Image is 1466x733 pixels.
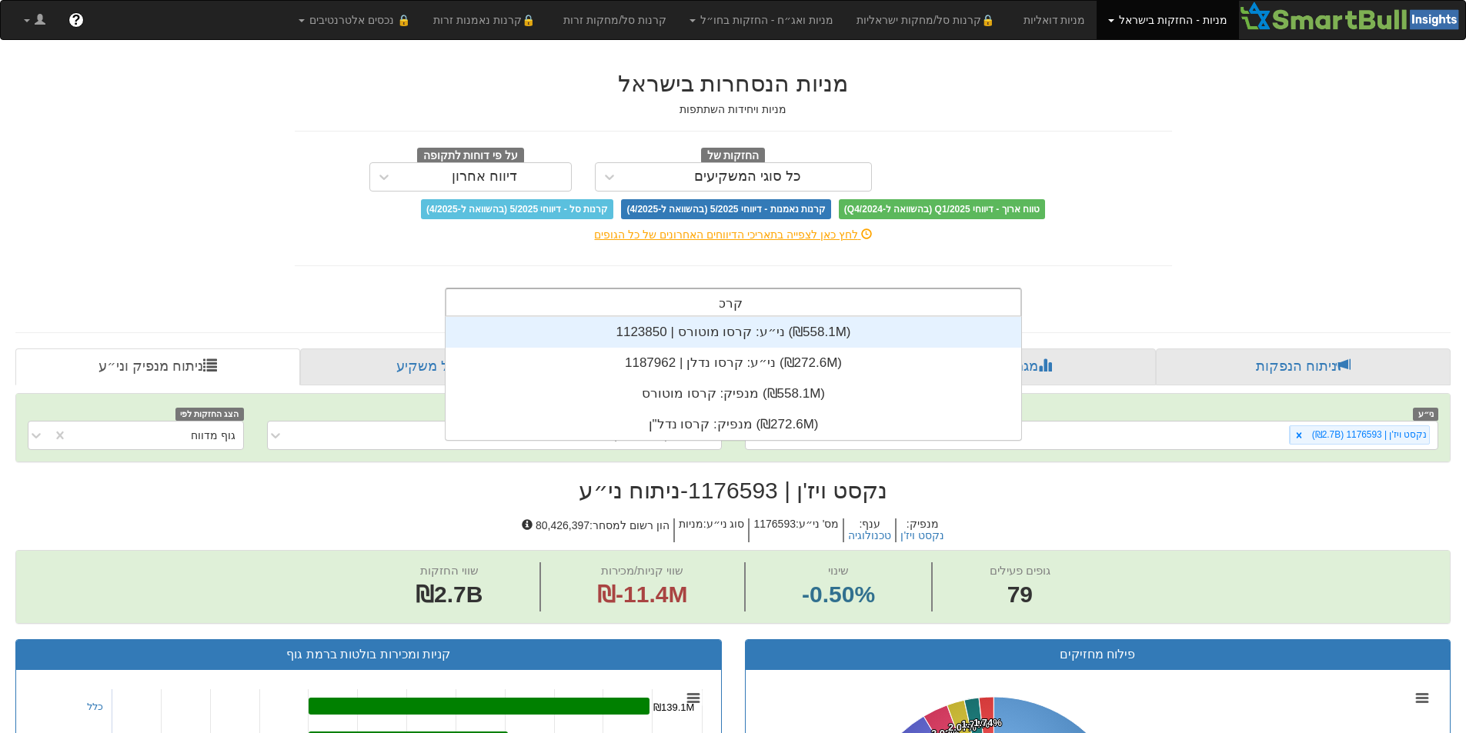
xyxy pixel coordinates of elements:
[87,701,103,712] a: כלל
[848,530,891,541] button: טכנולוגיה
[420,564,479,577] span: שווי החזקות
[1307,426,1429,444] div: נקסט ויז'ן | 1176593 (₪2.7B)
[948,721,977,733] tspan: 2.07%
[961,718,990,730] tspan: 1.74%
[72,12,80,28] span: ?
[895,518,948,542] h5: מנפיק :
[417,148,524,165] span: על פי דוחות לתקופה
[452,169,517,185] div: דיווח אחרון
[673,518,749,542] h5: סוג ני״ע : מניות
[191,428,235,443] div: גוף מדווח
[973,717,1002,728] tspan: 1.74%
[678,1,845,39] a: מניות ואג״ח - החזקות בחו״ל
[28,648,710,661] h3: קניות ומכירות בולטות ברמת גוף
[422,1,553,39] a: 🔒קרנות נאמנות זרות
[1239,1,1465,32] img: Smartbull
[845,1,1011,39] a: 🔒קרנות סל/מחקות ישראליות
[839,199,1045,219] span: טווח ארוך - דיווחי Q1/2025 (בהשוואה ל-Q4/2024)
[1156,348,1451,385] a: ניתוח הנפקות
[601,564,683,577] span: שווי קניות/מכירות
[653,701,694,713] tspan: ₪139.1M
[1413,408,1438,421] span: ני״ע
[446,317,1021,440] div: grid
[843,518,895,542] h5: ענף :
[757,648,1439,661] h3: פילוח מחזיקים
[990,578,1050,611] span: 79
[694,169,801,185] div: כל סוגי המשקיעים
[828,564,849,577] span: שינוי
[1097,1,1238,39] a: מניות - החזקות בישראל
[621,199,830,219] span: קרנות נאמנות - דיווחי 5/2025 (בהשוואה ל-4/2025)
[552,1,678,39] a: קרנות סל/מחקות זרות
[900,530,944,541] button: נקסט ויז'ן
[300,348,589,385] a: פרופיל משקיע
[990,564,1050,577] span: גופים פעילים
[15,348,300,385] a: ניתוח מנפיק וני״ע
[446,348,1021,378] div: ני״ע: ‏קרסו נדלן | 1187962 ‎(₪272.6M)‎
[748,518,843,542] h5: מס' ני״ע : 1176593
[446,378,1021,409] div: מנפיק: ‏קרסו מוטורס ‎(₪558.1M)‎
[287,1,422,39] a: 🔒 נכסים אלטרנטיבים
[421,199,613,219] span: קרנות סל - דיווחי 5/2025 (בהשוואה ל-4/2025)
[57,1,95,39] a: ?
[416,581,483,607] span: ₪2.7B
[295,104,1172,115] h5: מניות ויחידות השתתפות
[802,578,875,611] span: -0.50%
[1012,1,1097,39] a: מניות דואליות
[446,317,1021,348] div: ני״ע: ‏קרסו מוטורס | 1123850 ‎(₪558.1M)‎
[597,581,687,607] span: ₪-11.4M
[283,227,1184,242] div: לחץ כאן לצפייה בתאריכי הדיווחים האחרונים של כל הגופים
[15,478,1451,503] h2: נקסט ויז'ן | 1176593 - ניתוח ני״ע
[295,71,1172,96] h2: מניות הנסחרות בישראל
[701,148,766,165] span: החזקות של
[446,409,1021,440] div: מנפיק: ‏קרסו נדל"ן ‎(₪272.6M)‎
[175,408,243,421] span: הצג החזקות לפי
[518,518,673,542] h5: הון רשום למסחר : 80,426,397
